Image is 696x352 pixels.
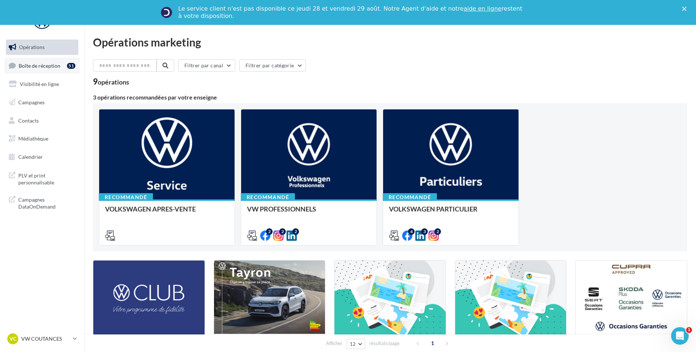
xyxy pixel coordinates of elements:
span: Campagnes [18,99,45,105]
span: 1 [427,337,438,349]
div: 2 [279,228,286,235]
a: Campagnes [4,95,80,110]
div: 4 [408,228,415,235]
div: Fermer [682,7,689,11]
div: 2 [434,228,441,235]
a: Boîte de réception51 [4,58,80,74]
span: Calendrier [18,154,43,160]
a: VC VW COUTANCES [6,332,78,346]
a: Calendrier [4,149,80,165]
div: 2 [266,228,273,235]
a: Visibilité en ligne [4,76,80,92]
button: Filtrer par catégorie [239,59,306,72]
a: aide en ligne [464,5,501,12]
span: 1 [686,327,692,333]
a: Médiathèque [4,131,80,146]
span: Campagnes DataOnDemand [18,195,75,210]
div: Recommandé [241,193,295,201]
div: Le service client n'est pas disponible ce jeudi 28 et vendredi 29 août. Notre Agent d'aide et not... [178,5,524,20]
div: opérations [98,79,129,85]
div: Recommandé [99,193,153,201]
button: Filtrer par canal [178,59,235,72]
a: Opérations [4,40,80,55]
img: Profile image for Service-Client [161,7,172,18]
p: VW COUTANCES [21,335,70,342]
span: Visibilité en ligne [20,81,59,87]
div: Recommandé [383,193,437,201]
a: Campagnes DataOnDemand [4,192,80,213]
a: PLV et print personnalisable [4,168,80,189]
div: Opérations marketing [93,37,687,48]
button: 12 [347,339,365,349]
span: VW PROFESSIONNELS [247,205,316,213]
span: Afficher [326,340,343,347]
div: 3 [421,228,428,235]
span: résultats/page [369,340,400,347]
div: 2 [292,228,299,235]
span: VOLKSWAGEN PARTICULIER [389,205,478,213]
span: PLV et print personnalisable [18,171,75,186]
span: VC [10,335,16,342]
span: VOLKSWAGEN APRES-VENTE [105,205,196,213]
div: 9 [93,78,129,86]
div: 51 [67,63,75,69]
span: Contacts [18,117,39,123]
span: 12 [350,341,356,347]
iframe: Intercom live chat [671,327,689,345]
span: Opérations [19,44,45,50]
span: Médiathèque [18,135,48,142]
div: 3 opérations recommandées par votre enseigne [93,94,687,100]
span: Boîte de réception [19,62,60,68]
a: Contacts [4,113,80,128]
